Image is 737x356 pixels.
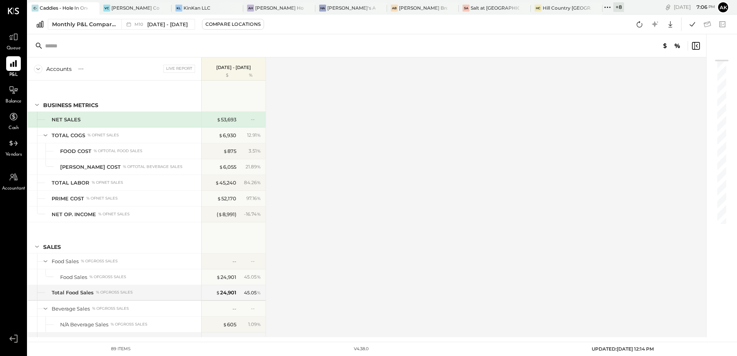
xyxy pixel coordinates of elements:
button: Monthly P&L Comparison M10[DATE] - [DATE] [48,19,195,30]
div: Compare Locations [205,21,261,27]
div: 6,930 [219,132,236,139]
div: 1.09 [248,321,261,328]
p: [DATE] - [DATE] [216,65,251,70]
span: % [257,274,261,280]
a: Accountant [0,170,27,192]
div: -- [232,305,236,312]
button: Ak [717,1,729,13]
div: Total N/A Beverage Sales [52,336,116,344]
span: M10 [135,22,145,27]
span: % [257,337,261,343]
div: 3.51 [249,148,261,154]
div: Sa [463,5,469,12]
span: % [257,163,261,170]
div: [PERSON_NAME] Confections - [GEOGRAPHIC_DATA] [111,5,160,11]
span: % [257,321,261,327]
span: $ [215,180,219,186]
div: % of GROSS SALES [89,274,126,280]
div: 89 items [111,346,131,352]
div: HC [535,5,542,12]
div: Monthly P&L Comparison [52,20,117,28]
div: SALES [43,243,61,251]
span: Queue [7,45,21,52]
span: $ [218,211,222,217]
div: % of GROSS SALES [81,259,118,264]
span: $ [223,321,227,327]
div: 52,170 [217,195,236,202]
div: FOOD COST [60,148,91,155]
div: [PERSON_NAME] Hoboken [255,5,303,11]
span: [DATE] - [DATE] [147,21,188,28]
div: -- [232,258,236,265]
div: 21.89 [246,163,261,170]
div: % of GROSS SALES [96,290,133,295]
div: AH [247,5,254,12]
div: NET SALES [52,116,81,123]
div: % of NET SALES [92,180,123,185]
div: 605 [222,336,236,344]
span: Cash [8,125,19,132]
div: 12.91 [247,132,261,139]
div: [PERSON_NAME] COST [60,163,121,171]
span: Accountant [2,185,25,192]
span: % [257,132,261,138]
div: $ [205,72,236,79]
div: [PERSON_NAME]'s Atlanta [327,5,375,11]
div: 45.05 [244,274,261,280]
div: 45.05 [244,289,261,296]
div: -- [251,116,261,123]
a: Vendors [0,136,27,158]
div: 84.26 [244,179,261,186]
div: AB [391,5,398,12]
div: 1.09 [248,337,261,344]
div: VC [103,5,110,12]
span: P&L [9,72,18,79]
span: % [257,211,261,217]
div: -- [251,258,261,264]
div: Beverage Sales [52,305,90,312]
span: $ [217,195,221,202]
span: % [257,195,261,201]
div: % of GROSS SALES [92,306,129,311]
div: % of Total Beverage Sales [123,164,182,170]
div: 24,901 [216,289,236,296]
div: % of Total Food Sales [94,148,142,154]
span: $ [223,148,227,154]
div: KL [175,5,182,12]
div: Food Sales [52,258,79,265]
div: 45,240 [215,179,236,186]
span: $ [222,337,227,343]
span: $ [219,164,223,170]
div: 6,055 [219,163,236,171]
span: % [257,148,261,154]
div: [DATE] [674,3,715,11]
div: 53,693 [217,116,236,123]
span: % [257,289,261,296]
div: Live Report [163,65,195,72]
div: TOTAL LABOR [52,179,89,186]
div: v 4.38.0 [354,346,368,352]
button: Compare Locations [202,19,264,30]
div: Accounts [46,65,72,73]
div: Caddies - Hole In One [US_STATE] [40,5,88,11]
a: P&L [0,56,27,79]
span: $ [219,132,223,138]
div: % of NET SALES [87,133,119,138]
span: UPDATED: [DATE] 12:14 PM [592,346,654,352]
div: % [238,72,263,79]
div: - 16.74 [244,211,261,218]
span: $ [217,116,221,123]
div: NET OP. INCOME [52,211,96,218]
div: % of NET SALES [98,212,130,217]
div: + 8 [613,2,624,12]
div: copy link [664,3,672,11]
div: Total Food Sales [52,289,94,296]
div: 875 [223,148,236,155]
div: [PERSON_NAME] Brooklyn / Rebel Cafe [399,5,447,11]
div: 97.16 [246,195,261,202]
div: Food Sales [60,274,87,281]
div: Hill Country [GEOGRAPHIC_DATA] [543,5,591,11]
div: HA [319,5,326,12]
div: BUSINESS METRICS [43,101,98,109]
span: $ [216,274,220,280]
